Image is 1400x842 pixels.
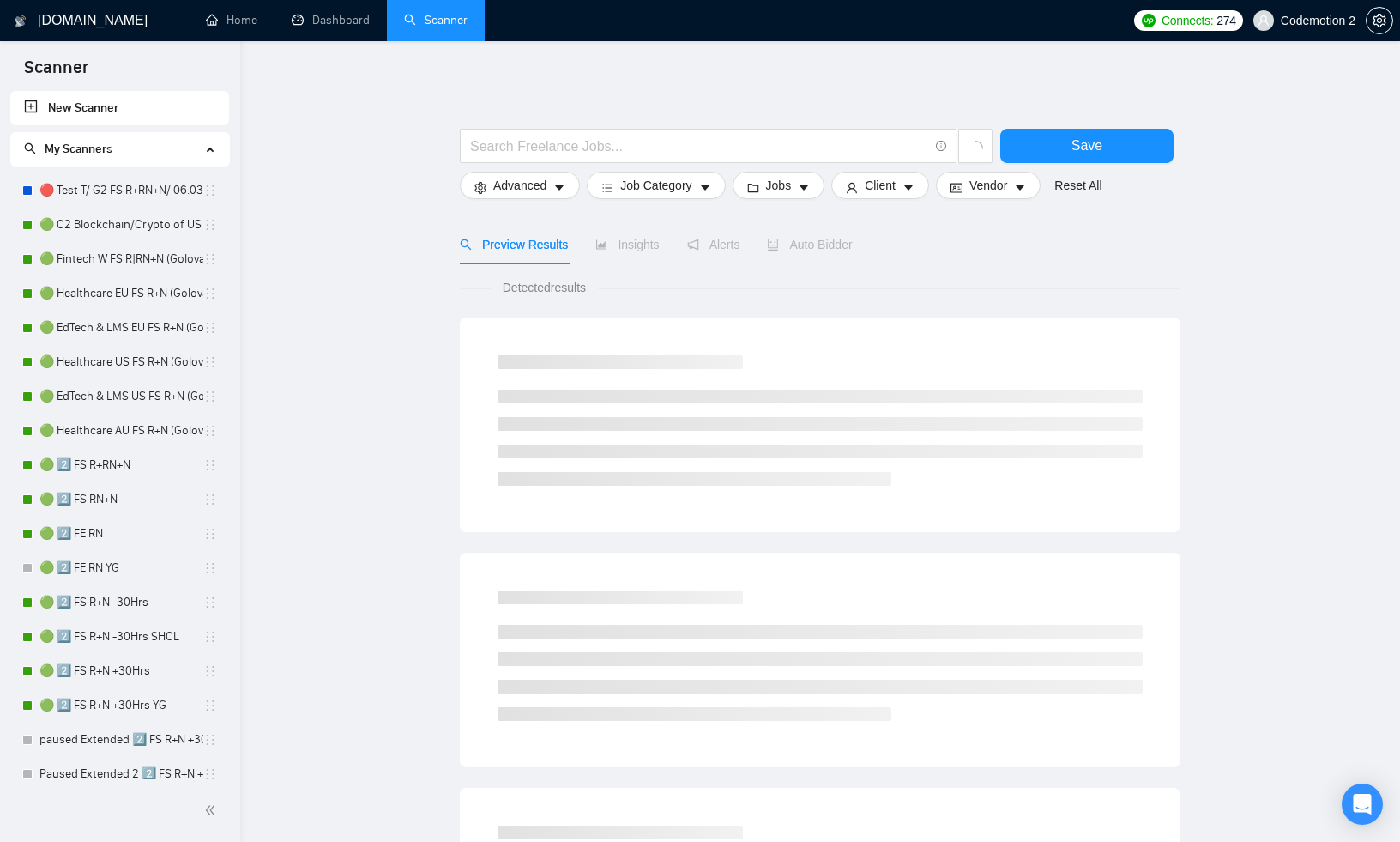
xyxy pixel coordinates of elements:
[460,239,472,251] span: search
[460,172,580,199] button: settingAdvancedcaret-down
[203,527,217,541] span: holder
[747,181,759,194] span: folder
[1071,135,1102,156] span: Save
[39,688,203,723] a: 🟢 2️⃣ FS R+N +30Hrs YG
[24,91,215,125] a: New Scanner
[460,238,568,251] span: Preview Results
[1258,15,1270,27] span: user
[798,181,810,194] span: caret-down
[203,767,217,781] span: holder
[733,172,825,199] button: folderJobscaret-down
[10,482,229,517] li: 🟢 2️⃣ FS RN+N
[1216,11,1235,30] span: 274
[10,173,229,208] li: 🔴 Test T/ G2 FS R+RN+N/ 06.03
[39,551,203,585] a: 🟢 2️⃣ FE RN YG
[39,242,203,276] a: 🟢 Fintech W FS R|RN+N (Golovach FS)
[902,181,914,194] span: caret-down
[39,311,203,345] a: 🟢 EdTech & LMS EU FS R+N (Golovach FS)
[10,620,229,654] li: 🟢 2️⃣ FS R+N -30Hrs SHCL
[39,448,203,482] a: 🟢 2️⃣ FS R+RN+N
[39,517,203,551] a: 🟢 2️⃣ FE RN
[203,252,217,266] span: holder
[10,311,229,345] li: 🟢 EdTech & LMS EU FS R+N (Golovach FS)
[767,239,779,251] span: robot
[39,208,203,242] a: 🟢 C2 Blockchain/Crypto of US FS R+N
[1054,176,1101,195] a: Reset All
[950,181,962,194] span: idcard
[1342,784,1383,825] div: Open Intercom Messenger
[553,181,565,194] span: caret-down
[10,414,229,448] li: 🟢 Healthcare AU FS R+N (Golovach FS)
[10,517,229,551] li: 🟢 2️⃣ FE RN
[936,141,947,152] span: info-circle
[10,208,229,242] li: 🟢 C2 Blockchain/Crypto of US FS R+N
[595,239,607,251] span: area-chart
[1162,11,1213,30] span: Connects:
[699,181,711,194] span: caret-down
[24,142,36,154] span: search
[491,278,598,297] span: Detected results
[10,585,229,620] li: 🟢 2️⃣ FS R+N -30Hrs
[39,585,203,620] a: 🟢 2️⃣ FS R+N -30Hrs
[39,276,203,311] a: 🟢 Healthcare EU FS R+N (Golovach FS)
[39,173,203,208] a: 🔴 Test T/ G2 FS R+RN+N/ 06.03
[203,664,217,678] span: holder
[10,654,229,688] li: 🟢 2️⃣ FS R+N +30Hrs
[969,176,1007,195] span: Vendor
[10,723,229,757] li: paused Extended 2️⃣ FS R+N +30Hrs YG
[203,699,217,712] span: holder
[831,172,929,199] button: userClientcaret-down
[10,55,102,91] span: Scanner
[203,630,217,644] span: holder
[1014,181,1026,194] span: caret-down
[846,181,858,194] span: user
[470,136,928,157] input: Search Freelance Jobs...
[936,172,1041,199] button: idcardVendorcaret-down
[39,482,203,517] a: 🟢 2️⃣ FS RN+N
[595,238,659,251] span: Insights
[601,181,613,194] span: bars
[15,8,27,35] img: logo
[10,242,229,276] li: 🟢 Fintech W FS R|RN+N (Golovach FS)
[10,448,229,482] li: 🟢 2️⃣ FS R+RN+N
[1142,14,1156,27] img: upwork-logo.png
[767,238,852,251] span: Auto Bidder
[587,172,725,199] button: barsJob Categorycaret-down
[1000,129,1174,163] button: Save
[203,561,217,575] span: holder
[39,654,203,688] a: 🟢 2️⃣ FS R+N +30Hrs
[45,142,112,156] span: My Scanners
[39,414,203,448] a: 🟢 Healthcare AU FS R+N (Golovach FS)
[203,321,217,335] span: holder
[203,596,217,609] span: holder
[204,802,221,819] span: double-left
[968,141,983,156] span: loading
[10,91,229,125] li: New Scanner
[474,181,486,194] span: setting
[687,239,699,251] span: notification
[10,551,229,585] li: 🟢 2️⃣ FE RN YG
[10,757,229,791] li: Paused Extended 2 2️⃣ FS R+N +30Hrs YG
[203,733,217,747] span: holder
[39,345,203,379] a: 🟢 Healthcare US FS R+N (Golovach FS)
[10,345,229,379] li: 🟢 Healthcare US FS R+N (Golovach FS)
[1366,14,1393,27] a: setting
[865,176,896,195] span: Client
[203,424,217,438] span: holder
[203,458,217,472] span: holder
[206,13,257,27] a: homeHome
[766,176,792,195] span: Jobs
[39,723,203,757] a: paused Extended 2️⃣ FS R+N +30Hrs YG
[292,13,370,27] a: dashboardDashboard
[1366,7,1393,34] button: setting
[203,355,217,369] span: holder
[687,238,740,251] span: Alerts
[1367,14,1392,27] span: setting
[203,184,217,197] span: holder
[620,176,691,195] span: Job Category
[10,688,229,723] li: 🟢 2️⃣ FS R+N +30Hrs YG
[203,390,217,403] span: holder
[39,757,203,791] a: Paused Extended 2 2️⃣ FS R+N +30Hrs YG
[10,276,229,311] li: 🟢 Healthcare EU FS R+N (Golovach FS)
[203,493,217,506] span: holder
